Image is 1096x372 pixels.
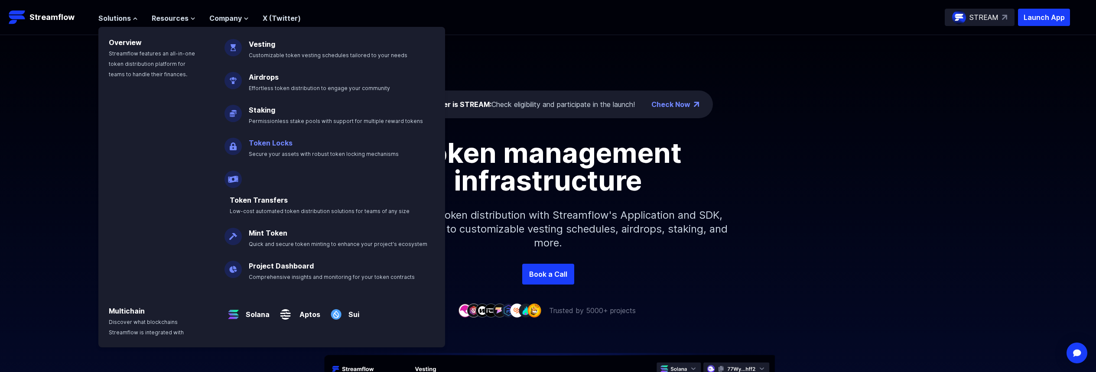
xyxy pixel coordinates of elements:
a: Overview [109,38,142,47]
button: Company [209,13,249,23]
img: company-8 [519,304,533,317]
a: Book a Call [522,264,574,285]
img: top-right-arrow.svg [1002,15,1007,20]
span: Quick and secure token minting to enhance your project's ecosystem [249,241,427,247]
div: Open Intercom Messenger [1067,343,1087,363]
a: Staking [249,106,275,114]
img: company-6 [501,304,515,317]
p: Streamflow [29,11,75,23]
a: Airdrops [249,73,279,81]
img: company-1 [458,304,472,317]
span: Low-cost automated token distribution solutions for teams of any size [230,208,410,214]
img: Project Dashboard [224,254,242,278]
h1: Token management infrastructure [353,139,743,194]
a: Multichain [109,307,145,315]
span: Solutions [98,13,131,23]
p: Trusted by 5000+ projects [549,305,636,316]
a: Project Dashboard [249,262,314,270]
span: Comprehensive insights and monitoring for your token contracts [249,274,415,280]
a: Streamflow [9,9,90,26]
button: Resources [152,13,195,23]
img: company-9 [527,304,541,317]
img: company-5 [493,304,507,317]
a: Token Locks [249,139,293,147]
img: Solana [224,299,242,323]
a: Vesting [249,40,275,49]
p: Simplify your token distribution with Streamflow's Application and SDK, offering access to custom... [362,194,735,264]
div: Check eligibility and participate in the launch! [415,99,635,110]
img: Payroll [224,164,242,188]
a: Token Transfers [230,196,288,204]
a: Check Now [651,99,690,110]
button: Solutions [98,13,138,23]
a: STREAM [945,9,1015,26]
img: company-3 [475,304,489,317]
a: X (Twitter) [263,14,301,23]
button: Launch App [1018,9,1070,26]
img: Sui [327,299,345,323]
img: streamflow-logo-circle.png [952,10,966,24]
img: top-right-arrow.png [694,102,699,107]
img: Aptos [276,299,294,323]
img: Mint Token [224,221,242,245]
img: Streamflow Logo [9,9,26,26]
img: Token Locks [224,131,242,155]
span: Secure your assets with robust token locking mechanisms [249,151,399,157]
p: STREAM [969,12,998,23]
a: Sui [345,302,359,320]
span: Company [209,13,242,23]
span: Effortless token distribution to engage your community [249,85,390,91]
a: Mint Token [249,229,287,237]
span: Customizable token vesting schedules tailored to your needs [249,52,407,58]
img: Airdrops [224,65,242,89]
span: Permissionless stake pools with support for multiple reward tokens [249,118,423,124]
img: company-2 [467,304,481,317]
img: Vesting [224,32,242,56]
a: Aptos [294,302,320,320]
img: company-7 [510,304,524,317]
span: Discover what blockchains Streamflow is integrated with [109,319,184,336]
img: Staking [224,98,242,122]
span: Streamflow features an all-in-one token distribution platform for teams to handle their finances. [109,50,195,78]
span: The ticker is STREAM: [415,100,491,109]
img: company-4 [484,304,498,317]
span: Resources [152,13,189,23]
a: Solana [242,302,270,320]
